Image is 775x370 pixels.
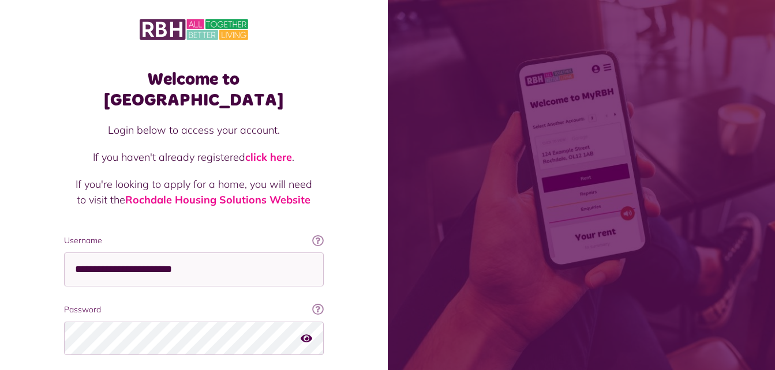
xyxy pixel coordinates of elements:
h1: Welcome to [GEOGRAPHIC_DATA] [64,69,324,111]
p: If you haven't already registered . [76,149,312,165]
p: If you're looking to apply for a home, you will need to visit the [76,176,312,207]
p: Login below to access your account. [76,122,312,138]
label: Password [64,304,324,316]
a: click here [245,150,292,164]
label: Username [64,235,324,247]
img: MyRBH [140,17,248,41]
a: Rochdale Housing Solutions Website [125,193,310,206]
